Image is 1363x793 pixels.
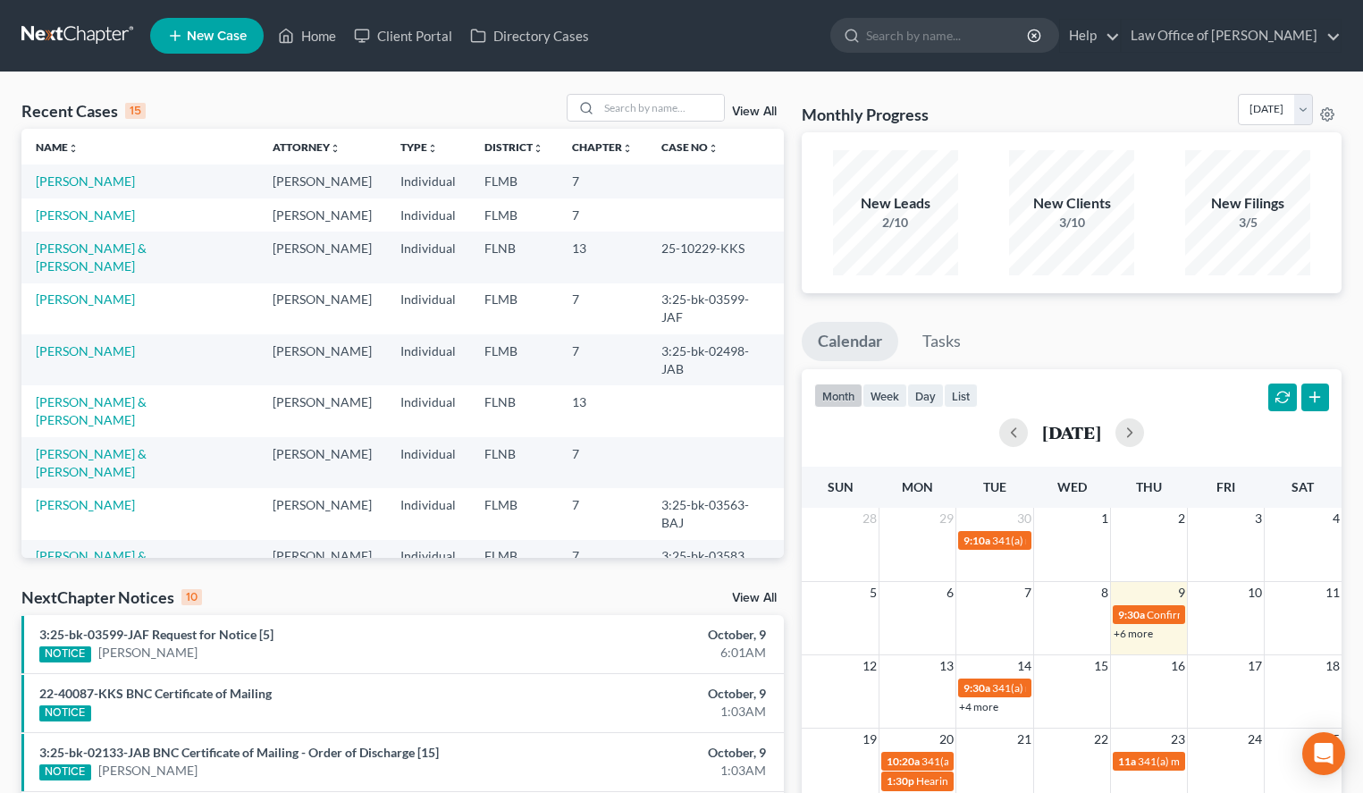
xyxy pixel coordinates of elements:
span: 7 [1022,582,1033,603]
i: unfold_more [708,143,719,154]
div: NOTICE [39,764,91,780]
td: [PERSON_NAME] [258,385,386,436]
td: Individual [386,283,470,334]
div: 10 [181,589,202,605]
a: [PERSON_NAME] [36,207,135,223]
div: October, 9 [535,744,766,762]
a: Typeunfold_more [400,140,438,154]
a: [PERSON_NAME] [36,497,135,512]
div: New Clients [1009,193,1134,214]
a: View All [732,592,777,604]
a: 3:25-bk-02133-JAB BNC Certificate of Mailing - Order of Discharge [15] [39,745,439,760]
td: [PERSON_NAME] [258,488,386,539]
td: 3:25-bk-03599-JAF [647,283,784,334]
td: 7 [558,334,647,385]
span: 23 [1169,729,1187,750]
span: 4 [1331,508,1342,529]
td: FLMB [470,488,558,539]
span: 341(a) meeting of creditors for [PERSON_NAME] [992,681,1221,695]
button: day [907,384,944,408]
td: 3:25-bk-03583 [647,540,784,591]
td: 3:25-bk-02498-JAB [647,334,784,385]
div: New Filings [1185,193,1310,214]
span: Wed [1057,479,1087,494]
a: Calendar [802,322,898,361]
td: Individual [386,165,470,198]
td: FLNB [470,232,558,283]
span: 9 [1176,582,1187,603]
span: 16 [1169,655,1187,677]
span: 9:30a [963,681,990,695]
span: 3 [1253,508,1264,529]
td: [PERSON_NAME] [258,198,386,232]
td: FLMB [470,198,558,232]
span: 19 [861,729,879,750]
div: New Leads [833,193,958,214]
input: Search by name... [866,19,1030,52]
h2: [DATE] [1042,423,1101,442]
div: Recent Cases [21,100,146,122]
td: 13 [558,232,647,283]
span: 24 [1246,729,1264,750]
span: 5 [868,582,879,603]
input: Search by name... [599,95,724,121]
span: Sat [1291,479,1314,494]
span: 6 [945,582,955,603]
td: 25-10229-KKS [647,232,784,283]
td: Individual [386,334,470,385]
div: 15 [125,103,146,119]
td: [PERSON_NAME] [258,540,386,591]
a: Directory Cases [461,20,598,52]
button: month [814,384,862,408]
div: NextChapter Notices [21,586,202,608]
div: NOTICE [39,646,91,662]
a: [PERSON_NAME] [98,644,198,662]
a: [PERSON_NAME] [36,173,135,189]
span: 30 [1015,508,1033,529]
span: 14 [1015,655,1033,677]
span: 10 [1246,582,1264,603]
a: [PERSON_NAME] [98,762,198,780]
td: [PERSON_NAME] [258,165,386,198]
span: 1 [1099,508,1110,529]
div: NOTICE [39,705,91,721]
div: 1:03AM [535,762,766,780]
div: 3/10 [1009,214,1134,232]
div: 3/5 [1185,214,1310,232]
div: 6:01AM [535,644,766,662]
span: Fri [1216,479,1235,494]
a: Nameunfold_more [36,140,79,154]
button: week [862,384,907,408]
td: 3:25-bk-03563-BAJ [647,488,784,539]
td: 13 [558,385,647,436]
span: 29 [938,508,955,529]
span: 12 [861,655,879,677]
span: 341(a) meeting for [PERSON_NAME] [921,755,1094,768]
span: 9:30a [1118,608,1145,621]
div: Open Intercom Messenger [1302,732,1345,775]
span: New Case [187,30,247,43]
span: 341(a) meeting for [PERSON_NAME] [992,534,1165,547]
td: 7 [558,437,647,488]
span: Hearing for [PERSON_NAME] [916,774,1056,788]
td: [PERSON_NAME] [258,334,386,385]
span: Mon [902,479,933,494]
div: 1:03AM [535,703,766,721]
button: list [944,384,978,408]
a: +4 more [959,700,998,713]
a: +6 more [1114,627,1153,640]
a: Attorneyunfold_more [273,140,341,154]
a: [PERSON_NAME] & [PERSON_NAME] [36,446,147,479]
i: unfold_more [68,143,79,154]
span: 22 [1092,729,1110,750]
span: 28 [861,508,879,529]
div: October, 9 [535,626,766,644]
a: 22-40087-KKS BNC Certificate of Mailing [39,686,272,701]
span: 15 [1092,655,1110,677]
span: Thu [1136,479,1162,494]
span: Confirmation hearing for [PERSON_NAME] [1147,608,1350,621]
span: Sun [828,479,854,494]
td: 7 [558,488,647,539]
a: Client Portal [345,20,461,52]
i: unfold_more [427,143,438,154]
